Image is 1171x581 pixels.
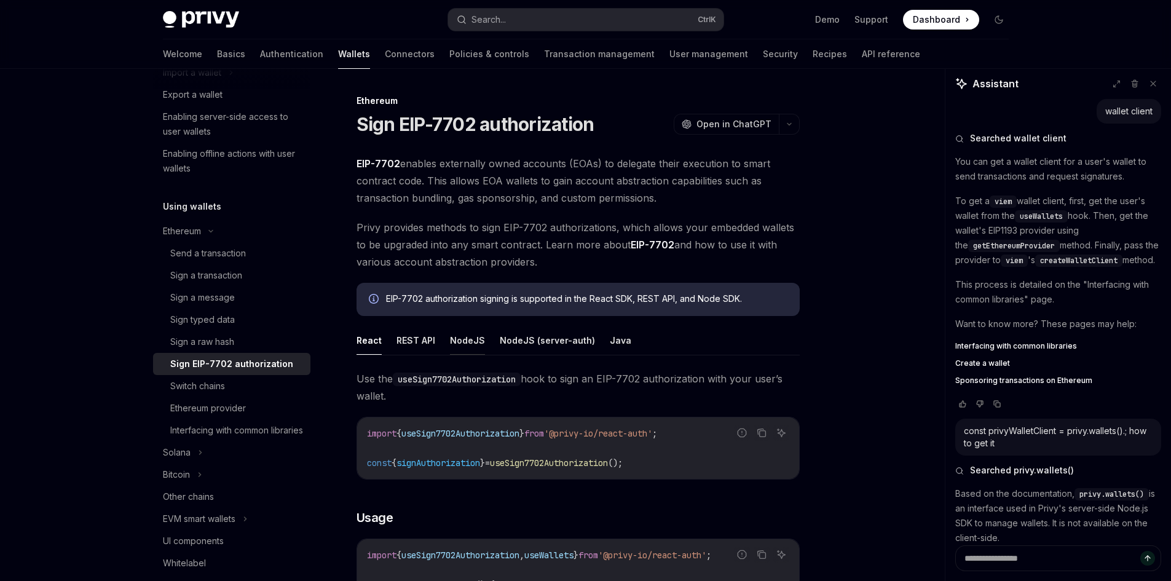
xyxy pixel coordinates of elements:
[357,509,393,526] span: Usage
[815,14,840,26] a: Demo
[357,157,400,170] a: EIP-7702
[170,312,235,327] div: Sign typed data
[357,370,800,405] span: Use the hook to sign an EIP-7702 authorization with your user’s wallet.
[972,398,987,410] button: Vote that response was not good
[480,457,485,468] span: }
[1105,105,1153,117] div: wallet client
[1079,489,1144,499] span: privy.wallets()
[396,326,435,355] button: REST API
[163,534,224,548] div: UI components
[401,428,519,439] span: useSign7702Authorization
[153,264,310,287] a: Sign a transaction
[153,441,310,464] button: Solana
[754,425,770,441] button: Copy the contents from the code block
[955,317,1161,331] p: Want to know more? These pages may help:
[970,132,1067,144] span: Searched wallet client
[170,357,293,371] div: Sign EIP-7702 authorization
[163,39,202,69] a: Welcome
[450,326,485,355] button: NodeJS
[153,143,310,180] a: Enabling offline actions with user wallets
[260,39,323,69] a: Authentication
[170,423,303,438] div: Interfacing with common libraries
[396,457,480,468] span: signAuthorization
[163,199,221,214] h5: Using wallets
[652,428,657,439] span: ;
[1040,256,1118,266] span: createWalletClient
[153,106,310,143] a: Enabling server-side access to user wallets
[903,10,979,30] a: Dashboard
[163,512,235,526] div: EVM smart wallets
[524,428,544,439] span: from
[955,341,1077,351] span: Interfacing with common libraries
[153,397,310,419] a: Ethereum provider
[367,457,392,468] span: const
[698,15,716,25] span: Ctrl K
[854,14,888,26] a: Support
[392,457,396,468] span: {
[448,9,723,31] button: Search...CtrlK
[217,39,245,69] a: Basics
[163,467,190,482] div: Bitcoin
[153,331,310,353] a: Sign a raw hash
[972,76,1019,91] span: Assistant
[153,464,310,486] button: Bitcoin
[385,39,435,69] a: Connectors
[163,146,303,176] div: Enabling offline actions with user wallets
[338,39,370,69] a: Wallets
[153,419,310,441] a: Interfacing with common libraries
[170,268,242,283] div: Sign a transaction
[357,113,594,135] h1: Sign EIP-7702 authorization
[990,398,1004,410] button: Copy chat response
[955,486,1161,545] p: Based on the documentation, is an interface used in Privy's server-side Node.js SDK to manage wal...
[734,425,750,441] button: Report incorrect code
[696,118,771,130] span: Open in ChatGPT
[163,224,201,239] div: Ethereum
[170,290,235,305] div: Sign a message
[955,545,1161,571] textarea: Ask a question...
[163,489,214,504] div: Other chains
[170,334,234,349] div: Sign a raw hash
[989,10,1009,30] button: Toggle dark mode
[955,464,1161,476] button: Searched privy.wallets()
[955,358,1010,368] span: Create a wallet
[955,277,1161,307] p: This process is detailed on the "Interfacing with common libraries" page.
[964,425,1153,449] div: const privyWalletClient = privy.wallets().; how to get it
[386,293,787,306] div: EIP-7702 authorization signing is supported in the React SDK, REST API, and Node SDK.
[631,239,674,251] a: EIP-7702
[955,358,1161,368] a: Create a wallet
[973,241,1055,251] span: getEthereumProvider
[153,309,310,331] a: Sign typed data
[669,39,748,69] a: User management
[367,428,396,439] span: import
[1020,211,1063,221] span: useWallets
[153,375,310,397] a: Switch chains
[153,530,310,552] a: UI components
[153,220,310,242] button: Ethereum
[393,373,521,386] code: useSign7702Authorization
[369,294,381,306] svg: Info
[396,428,401,439] span: {
[163,109,303,139] div: Enabling server-side access to user wallets
[955,398,970,410] button: Vote that response was good
[153,287,310,309] a: Sign a message
[153,242,310,264] a: Send a transaction
[773,425,789,441] button: Ask AI
[608,457,623,468] span: ();
[955,194,1161,267] p: To get a wallet client, first, get the user's wallet from the hook. Then, get the wallet's EIP119...
[170,379,225,393] div: Switch chains
[485,457,490,468] span: =
[153,84,310,106] a: Export a wallet
[913,14,960,26] span: Dashboard
[163,556,206,571] div: Whitelabel
[471,12,506,27] div: Search...
[862,39,920,69] a: API reference
[170,401,246,416] div: Ethereum provider
[153,552,310,574] a: Whitelabel
[357,219,800,271] span: Privy provides methods to sign EIP-7702 authorizations, which allows your embedded wallets to be ...
[763,39,798,69] a: Security
[955,154,1161,184] p: You can get a wallet client for a user's wallet to send transactions and request signatures.
[519,428,524,439] span: }
[153,508,310,530] button: EVM smart wallets
[674,114,779,135] button: Open in ChatGPT
[955,376,1161,385] a: Sponsoring transactions on Ethereum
